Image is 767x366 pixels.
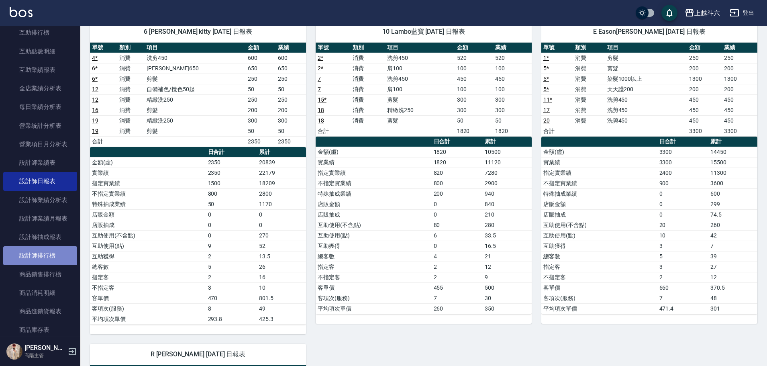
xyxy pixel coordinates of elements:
td: 250 [246,74,276,84]
a: 設計師業績表 [3,153,77,172]
td: 實業績 [541,157,657,168]
td: 2800 [257,188,306,199]
td: 實業績 [90,168,206,178]
button: 上越斗六 [681,5,723,21]
a: 18 [318,117,324,124]
td: 0 [432,209,483,220]
td: 49 [257,303,306,314]
td: 74.5 [708,209,757,220]
td: 100 [455,84,494,94]
td: 300 [276,115,306,126]
a: 商品庫存表 [3,321,77,339]
td: 消費 [117,105,145,115]
td: 0 [432,241,483,251]
td: 1500 [206,178,257,188]
td: 5 [206,262,257,272]
td: 10 [257,282,306,293]
td: 7 [657,293,708,303]
td: 不指定客 [316,272,432,282]
span: 6 [PERSON_NAME] kitty [DATE] 日報表 [100,28,296,36]
td: 200 [722,84,757,94]
td: 2 [206,251,257,262]
td: 消費 [573,74,605,84]
td: 5 [657,251,708,262]
td: 900 [657,178,708,188]
td: 自備補色/攪色50起 [145,84,246,94]
th: 日合計 [432,137,483,147]
th: 業績 [493,43,532,53]
td: 300 [246,115,276,126]
td: 16.5 [483,241,532,251]
td: 270 [257,230,306,241]
td: 300 [493,94,532,105]
td: 1820 [432,147,483,157]
td: 洗剪450 [385,53,455,63]
td: 消費 [351,115,386,126]
td: 7280 [483,168,532,178]
td: 店販金額 [316,199,432,209]
td: 消費 [351,84,386,94]
td: 260 [708,220,757,230]
td: 50 [455,115,494,126]
td: 洗剪450 [145,53,246,63]
td: 370.5 [708,282,757,293]
td: 天天護200 [605,84,687,94]
td: 80 [432,220,483,230]
td: 7 [708,241,757,251]
th: 類別 [117,43,145,53]
td: 3300 [687,126,722,136]
td: 2 [657,272,708,282]
td: 30 [483,293,532,303]
td: 指定實業績 [90,178,206,188]
a: 7 [318,86,321,92]
td: 消費 [573,53,605,63]
td: 消費 [351,63,386,74]
a: 互助點數明細 [3,42,77,61]
td: 11300 [708,168,757,178]
td: 42 [708,230,757,241]
td: 27 [708,262,757,272]
td: 800 [432,178,483,188]
table: a dense table [90,43,306,147]
td: 660 [657,282,708,293]
td: 合計 [541,126,573,136]
td: 合計 [316,126,351,136]
td: 6 [432,230,483,241]
th: 累計 [257,147,306,157]
td: 肩100 [385,84,455,94]
td: 100 [493,84,532,94]
td: 客單價 [541,282,657,293]
td: 剪髮 [385,94,455,105]
td: 3300 [657,147,708,157]
td: 9 [483,272,532,282]
td: 總客數 [541,251,657,262]
th: 單號 [541,43,573,53]
td: 消費 [117,74,145,84]
td: 600 [276,53,306,63]
td: 指定實業績 [316,168,432,178]
td: 消費 [573,63,605,74]
td: 450 [687,94,722,105]
a: 每日業績分析表 [3,98,77,116]
td: 不指定客 [90,282,206,293]
td: 互助獲得 [90,251,206,262]
a: 商品消耗明細 [3,284,77,302]
a: 營業統計分析表 [3,117,77,135]
td: 2 [432,262,483,272]
td: 10500 [483,147,532,157]
td: 520 [493,53,532,63]
td: 店販抽成 [90,220,206,230]
th: 金額 [455,43,494,53]
td: 客單價 [316,282,432,293]
td: 2350 [276,136,306,147]
td: 200 [276,105,306,115]
td: 820 [432,168,483,178]
td: 500 [483,282,532,293]
span: 10 Lambo藍寶 [DATE] 日報表 [325,28,522,36]
td: 0 [657,199,708,209]
td: 剪髮 [385,115,455,126]
td: 600 [708,188,757,199]
th: 累計 [483,137,532,147]
table: a dense table [316,43,532,137]
a: 設計師業績分析表 [3,191,77,209]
